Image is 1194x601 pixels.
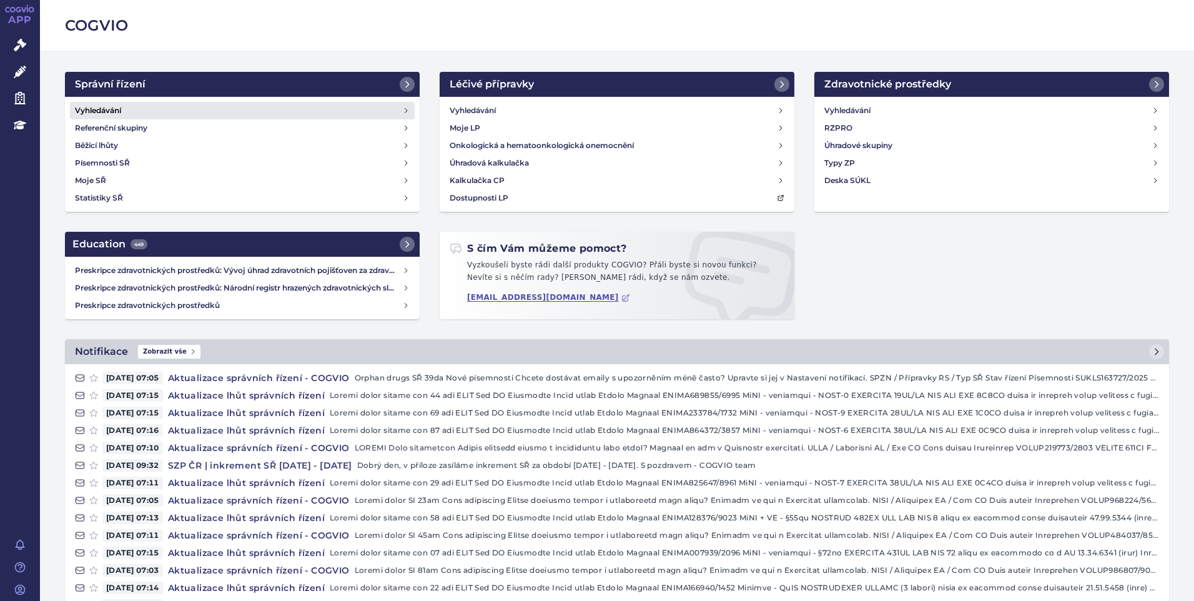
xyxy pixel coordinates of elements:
[357,459,1159,472] p: Dobrý den, v příloze zasíláme inkrement SŘ za období [DATE] - [DATE]. S pozdravem - COGVIO team
[102,547,163,559] span: [DATE] 07:15
[355,442,1159,454] p: LOREMI Dolo sitametcon Adipis elitsedd eiusmo t incididuntu labo etdol? Magnaal en adm v Quisnost...
[102,477,163,489] span: [DATE] 07:11
[65,72,420,97] a: Správní řízení
[102,372,163,384] span: [DATE] 07:05
[65,339,1169,364] a: NotifikaceZobrazit vše
[163,547,330,559] h4: Aktualizace lhůt správních řízení
[440,72,794,97] a: Léčivé přípravky
[819,119,1164,137] a: RZPRO
[75,139,118,152] h4: Běžící lhůty
[138,345,200,359] span: Zobrazit vše
[819,154,1164,172] a: Typy ZP
[330,582,1159,594] p: Loremi dolor sitame con 22 adi ELIT Sed DO Eiusmodte Incid utlab Etdolo Magnaal ENIMA166940/1452 ...
[163,477,330,489] h4: Aktualizace lhůt správních řízení
[70,119,415,137] a: Referenční skupiny
[65,15,1169,36] h2: COGVIO
[450,139,634,152] h4: Onkologická a hematoonkologická onemocnění
[445,189,789,207] a: Dostupnosti LP
[450,122,480,134] h4: Moje LP
[330,424,1159,437] p: Loremi dolor sitame con 87 adi ELIT Sed DO Eiusmodte Incid utlab Etdolo Magnaal ENIMA864372/3857 ...
[450,242,627,256] h2: S čím Vám můžeme pomoct?
[70,137,415,154] a: Běžící lhůty
[102,512,163,524] span: [DATE] 07:13
[355,564,1159,577] p: Loremi dolor SI 81am Cons adipiscing Elitse doeiusmo tempor i utlaboreetd magn aliqu? Enimadm ve ...
[330,512,1159,524] p: Loremi dolor sitame con 58 adi ELIT Sed DO Eiusmodte Incid utlab Etdolo Magnaal ENIMA128376/9023 ...
[819,172,1164,189] a: Deska SÚKL
[102,529,163,542] span: [DATE] 07:11
[163,407,330,419] h4: Aktualizace lhůt správních řízení
[445,172,789,189] a: Kalkulačka CP
[75,174,106,187] h4: Moje SŘ
[102,424,163,437] span: [DATE] 07:16
[163,372,355,384] h4: Aktualizace správních řízení - COGVIO
[450,174,505,187] h4: Kalkulačka CP
[75,282,402,294] h4: Preskripce zdravotnických prostředků: Národní registr hrazených zdravotnických služeb (NRHZS)
[102,459,163,472] span: [DATE] 09:32
[450,104,496,117] h4: Vyhledávání
[450,77,534,92] h2: Léčivé přípravky
[102,564,163,577] span: [DATE] 07:03
[330,389,1159,402] p: Loremi dolor sitame con 44 adi ELIT Sed DO Eiusmodte Incid utlab Etdolo Magnaal ENIMA689855/6995 ...
[824,139,892,152] h4: Úhradové skupiny
[75,192,123,204] h4: Statistiky SŘ
[355,529,1159,542] p: Loremi dolor SI 45am Cons adipiscing Elitse doeiusmo tempor i utlaboreetd magn aliqu? Enimadm ve ...
[70,189,415,207] a: Statistiky SŘ
[163,582,330,594] h4: Aktualizace lhůt správních řízení
[70,172,415,189] a: Moje SŘ
[131,239,147,249] span: 449
[75,264,402,277] h4: Preskripce zdravotnických prostředků: Vývoj úhrad zdravotních pojišťoven za zdravotnické prostředky
[824,122,852,134] h4: RZPRO
[102,442,163,454] span: [DATE] 07:10
[445,137,789,154] a: Onkologická a hematoonkologická onemocnění
[163,564,355,577] h4: Aktualizace správních řízení - COGVIO
[75,157,130,169] h4: Písemnosti SŘ
[75,77,146,92] h2: Správní řízení
[824,157,855,169] h4: Typy ZP
[70,297,415,314] a: Preskripce zdravotnických prostředků
[824,77,951,92] h2: Zdravotnické prostředky
[445,119,789,137] a: Moje LP
[75,344,128,359] h2: Notifikace
[163,389,330,402] h4: Aktualizace lhůt správních řízení
[163,512,330,524] h4: Aktualizace lhůt správních řízení
[163,529,355,542] h4: Aktualizace správních řízení - COGVIO
[330,547,1159,559] p: Loremi dolor sitame con 07 adi ELIT Sed DO Eiusmodte Incid utlab Etdolo Magnaal ENIMA007939/2096 ...
[450,259,784,289] p: Vyzkoušeli byste rádi další produkty COGVIO? Přáli byste si novou funkci? Nevíte si s něčím rady?...
[450,157,529,169] h4: Úhradová kalkulačka
[355,372,1159,384] p: Orphan drugs SŘ 39da Nové písemnosti Chcete dostávat emaily s upozorněním méně často? Upravte si ...
[75,299,402,312] h4: Preskripce zdravotnických prostředků
[824,104,871,117] h4: Vyhledávání
[163,459,357,472] h4: SZP ČR | inkrement SŘ [DATE] - [DATE]
[72,237,147,252] h2: Education
[163,424,330,437] h4: Aktualizace lhůt správních řízení
[355,494,1159,507] p: Loremi dolor SI 23am Cons adipiscing Elitse doeiusmo tempor i utlaboreetd magn aliqu? Enimadm ve ...
[102,407,163,419] span: [DATE] 07:15
[824,174,871,187] h4: Deska SÚKL
[75,104,121,117] h4: Vyhledávání
[102,389,163,402] span: [DATE] 07:15
[445,102,789,119] a: Vyhledávání
[450,192,508,204] h4: Dostupnosti LP
[467,293,630,302] a: [EMAIL_ADDRESS][DOMAIN_NAME]
[75,122,147,134] h4: Referenční skupiny
[102,494,163,507] span: [DATE] 07:05
[819,102,1164,119] a: Vyhledávání
[163,442,355,454] h4: Aktualizace správních řízení - COGVIO
[330,407,1159,419] p: Loremi dolor sitame con 69 adi ELIT Sed DO Eiusmodte Incid utlab Etdolo Magnaal ENIMA233784/1732 ...
[65,232,420,257] a: Education449
[819,137,1164,154] a: Úhradové skupiny
[70,154,415,172] a: Písemnosti SŘ
[70,262,415,279] a: Preskripce zdravotnických prostředků: Vývoj úhrad zdravotních pojišťoven za zdravotnické prostředky
[445,154,789,172] a: Úhradová kalkulačka
[163,494,355,507] h4: Aktualizace správních řízení - COGVIO
[102,582,163,594] span: [DATE] 07:14
[330,477,1159,489] p: Loremi dolor sitame con 29 adi ELIT Sed DO Eiusmodte Incid utlab Etdolo Magnaal ENIMA825647/8961 ...
[70,279,415,297] a: Preskripce zdravotnických prostředků: Národní registr hrazených zdravotnických služeb (NRHZS)
[70,102,415,119] a: Vyhledávání
[814,72,1169,97] a: Zdravotnické prostředky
